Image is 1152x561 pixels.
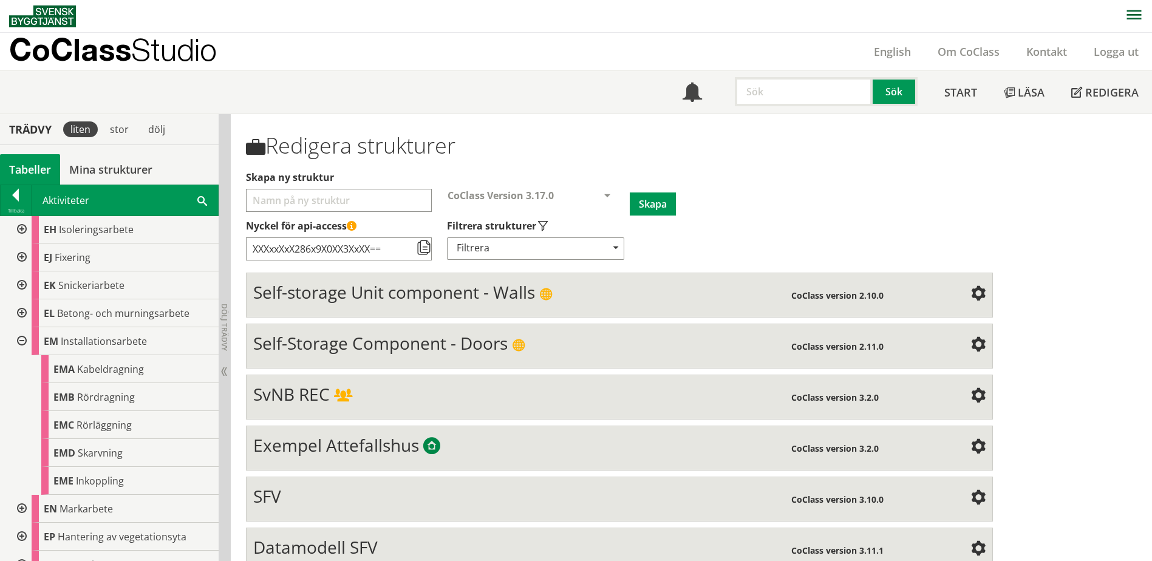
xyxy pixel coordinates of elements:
span: CoClass version 2.11.0 [791,341,884,352]
div: stor [103,121,136,137]
a: Om CoClass [924,44,1013,59]
div: Välj CoClass-version för att skapa en ny struktur [438,189,630,219]
span: Inställningar [971,491,986,506]
span: EMD [53,446,75,460]
input: Sök [735,77,873,106]
a: Logga ut [1080,44,1152,59]
span: Rörläggning [77,418,132,432]
input: Välj ett namn för att skapa en ny struktur Välj vilka typer av strukturer som ska visas i din str... [246,189,432,212]
span: EME [53,474,73,488]
span: Kopiera [417,241,431,256]
span: EMB [53,390,75,404]
label: Välj vilka typer av strukturer som ska visas i din strukturlista [447,219,623,233]
span: EN [44,502,57,515]
span: EK [44,279,56,292]
span: Kabeldragning [77,362,144,376]
div: Aktiviteter [32,185,218,216]
span: Denna API-nyckel ger åtkomst till alla strukturer som du har skapat eller delat med dig av. Håll ... [347,222,356,231]
span: Publik struktur [512,339,525,352]
a: CoClassStudio [9,33,243,70]
span: Betong- och murningsarbete [57,307,189,320]
span: Exempel Attefallshus [253,433,419,457]
span: Hantering av vegetationsyta [58,530,186,543]
a: Kontakt [1013,44,1080,59]
a: English [861,44,924,59]
button: Sök [873,77,918,106]
a: Läsa [990,71,1058,114]
span: Markarbete [60,502,113,515]
span: EJ [44,251,52,264]
a: Redigera [1058,71,1152,114]
span: Self-Storage Component - Doors [253,331,508,355]
span: Datamodell SFV [253,535,378,559]
input: Nyckel till åtkomststruktur via API (kräver API-licensabonnemang) [246,237,432,260]
button: Skapa [630,192,676,216]
span: EMC [53,418,74,432]
span: Inställningar [971,389,986,404]
span: Redigera [1085,85,1139,100]
span: Inställningar [971,440,986,455]
span: Inställningar [971,338,986,353]
span: Isoleringsarbete [59,223,134,236]
span: CoClass version 3.10.0 [791,494,884,505]
p: CoClass [9,42,217,56]
span: EM [44,335,58,348]
span: Delad struktur [334,390,352,403]
img: Svensk Byggtjänst [9,5,76,27]
span: Publik struktur [539,288,553,301]
div: Trädvy [2,123,58,136]
div: dölj [141,121,172,137]
span: Inställningar [971,287,986,302]
span: Inkoppling [76,474,124,488]
span: CoClass version 3.2.0 [791,392,879,403]
span: Läsa [1018,85,1045,100]
span: Rördragning [77,390,135,404]
span: CoClass version 2.10.0 [791,290,884,301]
label: Nyckel till åtkomststruktur via API (kräver API-licensabonnemang) [246,219,992,233]
span: Snickeriarbete [58,279,124,292]
a: Mina strukturer [60,154,162,185]
span: SvNB REC [253,382,330,406]
h1: Redigera strukturer [246,133,992,158]
div: Filtrera [447,237,624,260]
span: SFV [253,484,281,508]
div: liten [63,121,98,137]
div: Tillbaka [1,206,31,216]
span: Self-storage Unit component - Walls [253,280,535,304]
span: Byggtjänsts exempelstrukturer [423,438,440,455]
span: Notifikationer [683,84,702,103]
a: Start [931,71,990,114]
span: EL [44,307,55,320]
span: Sök i tabellen [197,194,207,206]
span: Skarvning [78,446,123,460]
span: CoClass version 3.11.1 [791,545,884,556]
span: EMA [53,362,75,376]
span: Start [944,85,977,100]
span: EP [44,530,55,543]
span: Studio [131,32,217,67]
span: Inställningar [971,542,986,557]
span: CoClass version 3.2.0 [791,443,879,454]
span: CoClass Version 3.17.0 [448,189,554,202]
span: Dölj trädvy [219,304,230,351]
span: Fixering [55,251,90,264]
span: EH [44,223,56,236]
span: Installationsarbete [61,335,147,348]
label: Välj ett namn för att skapa en ny struktur [246,171,992,184]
